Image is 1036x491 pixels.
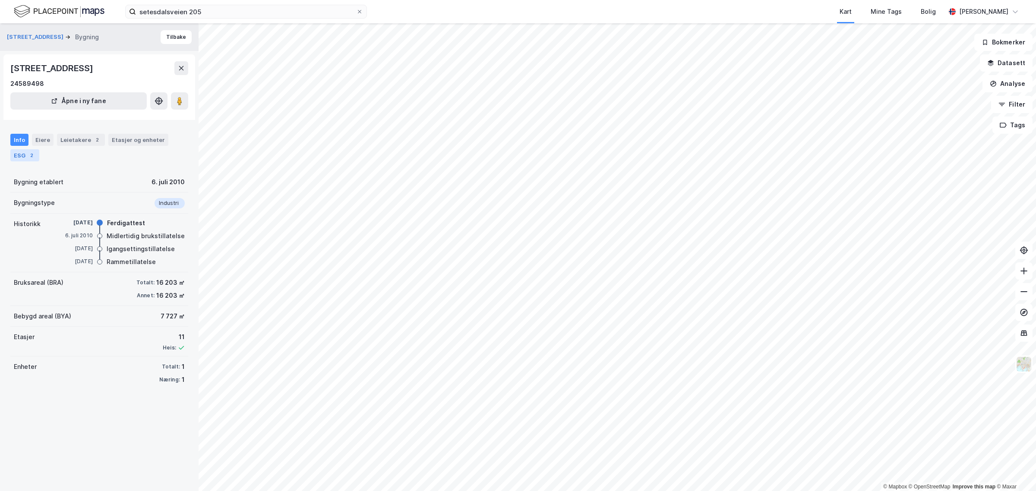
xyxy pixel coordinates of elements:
button: Filter [991,96,1033,113]
div: Igangsettingstillatelse [107,244,175,254]
button: Tilbake [161,30,192,44]
div: Info [10,134,28,146]
div: [PERSON_NAME] [959,6,1008,17]
button: Tags [992,116,1033,134]
iframe: Chat Widget [993,450,1036,491]
div: Etasjer og enheter [112,136,165,144]
button: Åpne i ny fane [10,92,147,110]
div: 16 203 ㎡ [156,290,185,301]
div: Mine Tags [871,6,902,17]
div: [DATE] [58,245,93,252]
div: Eiere [32,134,54,146]
div: Totalt: [136,279,155,286]
div: Bebygd areal (BYA) [14,311,71,321]
div: 24589498 [10,79,44,89]
div: Bygning etablert [14,177,63,187]
div: 1 [182,375,185,385]
button: [STREET_ADDRESS] [7,33,65,41]
div: 1 [182,362,185,372]
div: 11 [163,332,185,342]
div: 2 [27,151,36,160]
div: Bygning [75,32,99,42]
div: 6. juli 2010 [152,177,185,187]
div: [DATE] [58,258,93,265]
div: Etasjer [14,332,35,342]
img: logo.f888ab2527a4732fd821a326f86c7f29.svg [14,4,104,19]
div: Kart [840,6,852,17]
div: 16 203 ㎡ [156,277,185,288]
a: OpenStreetMap [909,484,951,490]
div: 2 [93,135,101,144]
div: [STREET_ADDRESS] [10,61,95,75]
div: Enheter [14,362,37,372]
a: Improve this map [953,484,995,490]
div: Heis: [163,344,176,351]
div: Bolig [921,6,936,17]
div: Ferdigattest [107,218,145,228]
div: Totalt: [162,363,180,370]
div: Historikk [14,219,41,229]
button: Datasett [980,54,1033,72]
div: 6. juli 2010 [58,232,93,239]
button: Analyse [982,75,1033,92]
div: Næring: [159,376,180,383]
input: Søk på adresse, matrikkel, gårdeiere, leietakere eller personer [136,5,356,18]
div: Leietakere [57,134,105,146]
div: Bruksareal (BRA) [14,277,63,288]
div: Bygningstype [14,198,55,208]
img: Z [1016,356,1032,372]
a: Mapbox [883,484,907,490]
div: Kontrollprogram for chat [993,450,1036,491]
div: ESG [10,149,39,161]
div: Midlertidig brukstillatelse [107,231,185,241]
button: Bokmerker [974,34,1033,51]
div: Rammetillatelse [107,257,156,267]
div: Annet: [137,292,155,299]
div: [DATE] [58,219,93,227]
div: 7 727 ㎡ [161,311,185,321]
